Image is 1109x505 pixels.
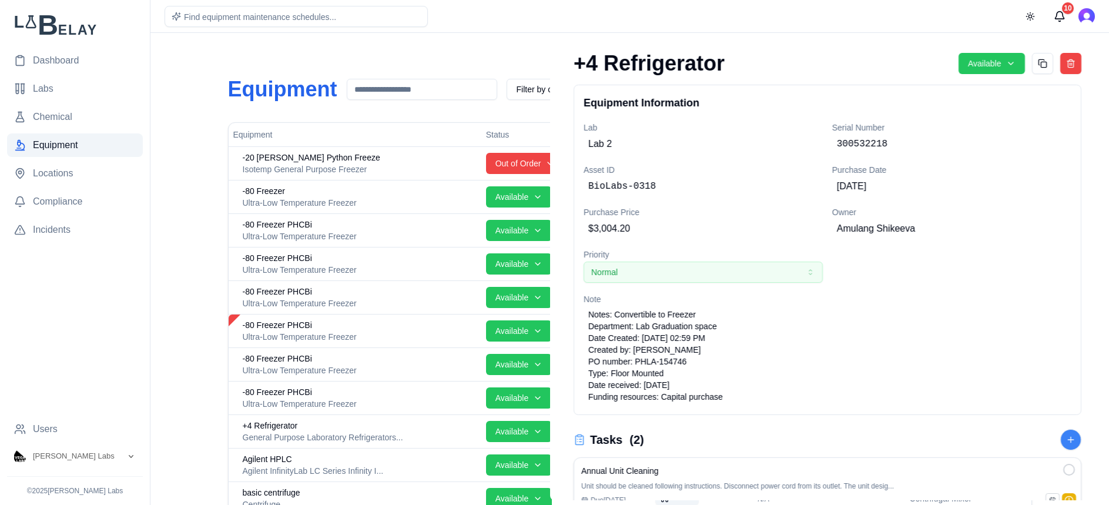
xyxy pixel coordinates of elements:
[836,179,866,193] span: [DATE]
[229,123,481,146] th: Equipment
[243,286,312,297] span: -80 Freezer PHCBi
[486,421,552,442] button: Available
[243,487,300,499] span: basic centrifuge
[243,297,477,309] div: Ultra-Low Temperature Freezer
[33,223,71,237] span: Incidents
[584,165,615,175] label: Asset ID
[33,166,73,180] span: Locations
[243,432,477,443] div: General Purpose Laboratory Refrigerators and Freezers
[581,481,1074,491] p: Unit should be cleaned following instructions. Disconnect power cord from its outlet. The unit de...
[486,253,552,275] button: Available
[33,53,79,68] span: Dashboard
[243,386,312,398] span: -80 Freezer PHCBi
[584,250,609,259] label: Priority
[486,220,552,241] button: Available
[486,354,552,375] button: Available
[7,446,143,467] button: Open organization switcher
[1060,53,1081,74] button: Delete equipment
[243,219,312,230] span: -80 Freezer PHCBi
[574,52,949,75] h1: +4 Refrigerator
[588,309,723,403] span: Notes: Convertible to Freezer Department: Lab Graduation space Date Created: [DATE] 02:59 PM Crea...
[1020,6,1041,27] button: Toggle theme
[836,137,887,151] span: 300532218
[14,450,26,462] img: Vega Labs
[184,12,336,22] span: Find equipment maintenance schedules...
[958,53,1024,74] button: Available
[486,387,552,409] button: Available
[591,496,626,505] span: Due [DATE]
[486,153,565,174] button: Out of Order
[590,432,622,448] h3: Tasks
[243,197,477,209] div: Ultra-Low Temperature Freezer
[584,95,699,111] h3: Equipment Information
[836,222,914,236] span: Amulang Shikeeva
[243,420,298,432] span: +4 Refrigerator
[486,454,552,476] button: Available
[486,287,552,308] button: Available
[832,165,886,175] label: Purchase Date
[1060,429,1081,450] button: Add New Task to this Lab
[243,465,477,477] div: Agilent InfinityLab LC Series Infinity II Analytical & Bio-inert Fraction Collector
[1048,5,1071,28] button: Messages (10 unread)
[33,138,78,152] span: Equipment
[486,186,552,208] button: Available
[507,79,624,100] button: Filter by category
[7,14,143,35] img: Lab Belay Logo
[33,422,58,436] span: Users
[588,179,656,193] span: BioLabs-0318
[588,222,630,236] span: $3,004.20
[33,451,115,461] span: Vega Labs
[588,137,612,151] span: Lab 2
[581,465,659,477] h4: Annual Unit Cleaning
[1031,53,1053,74] button: Duplicate equipment
[1062,2,1074,14] div: 10
[33,110,72,124] span: Chemical
[486,320,552,342] button: Available
[243,152,380,163] span: -20 [PERSON_NAME] Python Freeze
[758,495,769,503] span: N/A
[243,453,292,465] span: Agilent HPLC
[243,252,312,264] span: -80 Freezer PHCBi
[584,208,639,217] label: Purchase Price
[243,353,312,364] span: -80 Freezer PHCBi
[832,208,856,217] label: Owner
[7,486,143,496] p: © 2025 [PERSON_NAME] Labs
[228,78,337,101] h1: Equipment
[243,264,477,276] div: Ultra-Low Temperature Freezer
[481,123,602,146] th: Status
[243,185,285,197] span: -80 Freezer
[584,295,601,304] label: Note
[243,319,312,331] span: -80 Freezer PHCBi
[629,432,644,448] span: ( 2 )
[243,331,477,343] div: Ultra-Low Temperature Freezer
[832,123,884,132] label: Serial Number
[243,364,477,376] div: Ultra-Low Temperature Freezer
[574,52,949,75] div: Click to edit name
[243,398,477,410] div: Ultra-Low Temperature Freezer
[584,123,597,132] label: Lab
[1078,8,1095,25] button: Open user button
[33,195,82,209] span: Compliance
[243,163,477,175] div: Isotemp General Purpose Freezer
[243,230,477,242] div: Ultra-Low Temperature Freezer
[33,82,53,96] span: Labs
[1078,8,1095,25] img: Ross Martin-Wells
